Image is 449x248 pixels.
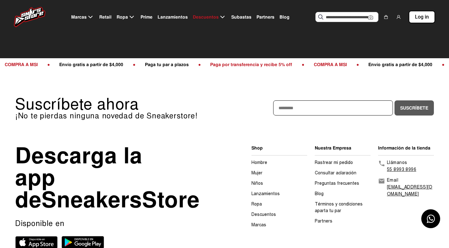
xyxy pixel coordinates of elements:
[437,62,449,67] span: ●
[251,191,280,196] a: Lanzamientos
[251,160,267,165] a: Hombre
[205,62,297,67] span: Paga por transferencia y recibe 5% off
[231,14,251,20] span: Subastas
[368,15,373,20] img: Cámara
[315,160,353,165] a: Rastrear mi pedido
[251,170,262,176] a: Mujer
[396,14,401,20] img: user
[378,177,434,198] a: Email[EMAIL_ADDRESS][DOMAIN_NAME]
[15,96,225,112] p: Suscríbete ahora
[15,112,225,120] p: ¡No te pierdas ninguna novedad de Sneakerstore!
[383,14,389,20] img: shopping
[158,14,188,20] span: Lanzamientos
[387,184,434,198] p: [EMAIL_ADDRESS][DOMAIN_NAME]
[378,159,434,173] a: Llámanos55 8993 8996
[251,145,307,151] li: Shop
[315,191,324,196] a: Blog
[55,62,128,67] span: Envío gratis a partir de $4,000
[297,62,309,67] span: ●
[117,14,128,20] span: Ropa
[394,100,434,116] button: Suscríbete
[315,145,371,151] li: Nuestra Empresa
[387,177,434,184] p: Email
[309,62,352,67] span: COMPRA A MSI
[378,145,434,151] li: Información de la tienda
[141,14,153,20] span: Prime
[15,218,180,228] p: Disponible en
[42,186,142,214] span: Sneakers
[71,14,87,20] span: Marcas
[193,62,205,67] span: ●
[315,170,356,176] a: Consultar aclaración
[251,212,276,217] a: Descuentos
[315,218,332,224] a: Partners
[352,62,364,67] span: ●
[256,14,274,20] span: Partners
[315,181,359,186] a: Preguntas frecuentes
[387,167,416,172] a: 55 8993 8996
[415,13,429,21] span: Log in
[315,201,363,213] a: Términos y condiciones aparta tu par
[364,62,437,67] span: Envío gratis a partir de $4,000
[140,62,193,67] span: Paga tu par a plazos
[251,201,262,207] a: Ropa
[193,14,219,20] span: Descuentos
[318,14,323,20] img: Buscar
[387,159,416,166] p: Llámanos
[14,7,45,27] img: logo
[15,145,157,211] div: Descarga la app de Store
[279,14,290,20] span: Blog
[251,181,263,186] a: Niños
[128,62,140,67] span: ●
[251,222,266,228] a: Marcas
[99,14,112,20] span: Retail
